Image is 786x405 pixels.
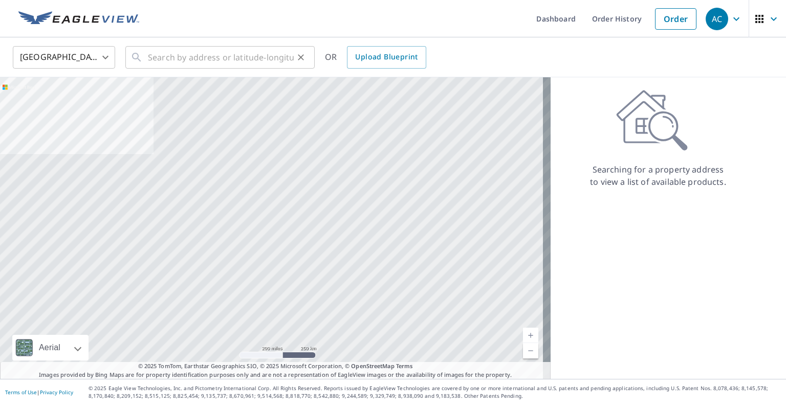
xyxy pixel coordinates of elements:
div: OR [325,46,426,69]
div: AC [706,8,728,30]
a: Order [655,8,696,30]
a: Current Level 5, Zoom In [523,328,538,343]
div: Aerial [36,335,63,360]
input: Search by address or latitude-longitude [148,43,294,72]
span: Upload Blueprint [355,51,418,63]
a: Upload Blueprint [347,46,426,69]
span: © 2025 TomTom, Earthstar Geographics SIO, © 2025 Microsoft Corporation, © [138,362,413,371]
a: Privacy Policy [40,389,73,396]
p: © 2025 Eagle View Technologies, Inc. and Pictometry International Corp. All Rights Reserved. Repo... [89,385,781,400]
p: Searching for a property address to view a list of available products. [589,163,727,188]
img: EV Logo [18,11,139,27]
a: OpenStreetMap [351,362,394,370]
div: Aerial [12,335,89,360]
button: Clear [294,50,308,65]
a: Terms of Use [5,389,37,396]
p: | [5,389,73,395]
a: Current Level 5, Zoom Out [523,343,538,358]
a: Terms [396,362,413,370]
div: [GEOGRAPHIC_DATA] [13,43,115,72]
